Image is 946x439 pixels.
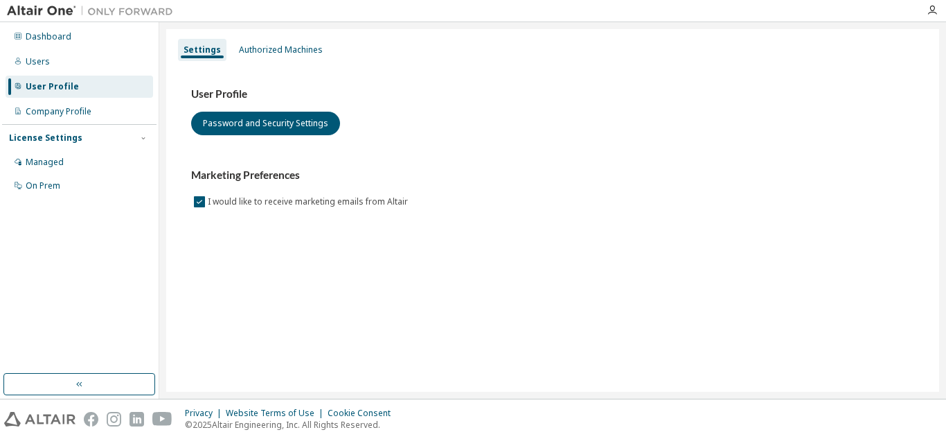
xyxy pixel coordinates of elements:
[208,193,411,210] label: I would like to receive marketing emails from Altair
[185,408,226,419] div: Privacy
[191,87,914,101] h3: User Profile
[26,56,50,67] div: Users
[239,44,323,55] div: Authorized Machines
[26,31,71,42] div: Dashboard
[107,412,121,427] img: instagram.svg
[9,132,82,144] div: License Settings
[328,408,399,419] div: Cookie Consent
[191,169,914,182] h3: Marketing Preferences
[26,81,79,92] div: User Profile
[184,44,221,55] div: Settings
[191,112,340,135] button: Password and Security Settings
[7,4,180,18] img: Altair One
[26,180,60,191] div: On Prem
[26,106,91,117] div: Company Profile
[84,412,98,427] img: facebook.svg
[152,412,172,427] img: youtube.svg
[226,408,328,419] div: Website Terms of Use
[185,419,399,431] p: © 2025 Altair Engineering, Inc. All Rights Reserved.
[26,157,64,168] div: Managed
[4,412,75,427] img: altair_logo.svg
[130,412,144,427] img: linkedin.svg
